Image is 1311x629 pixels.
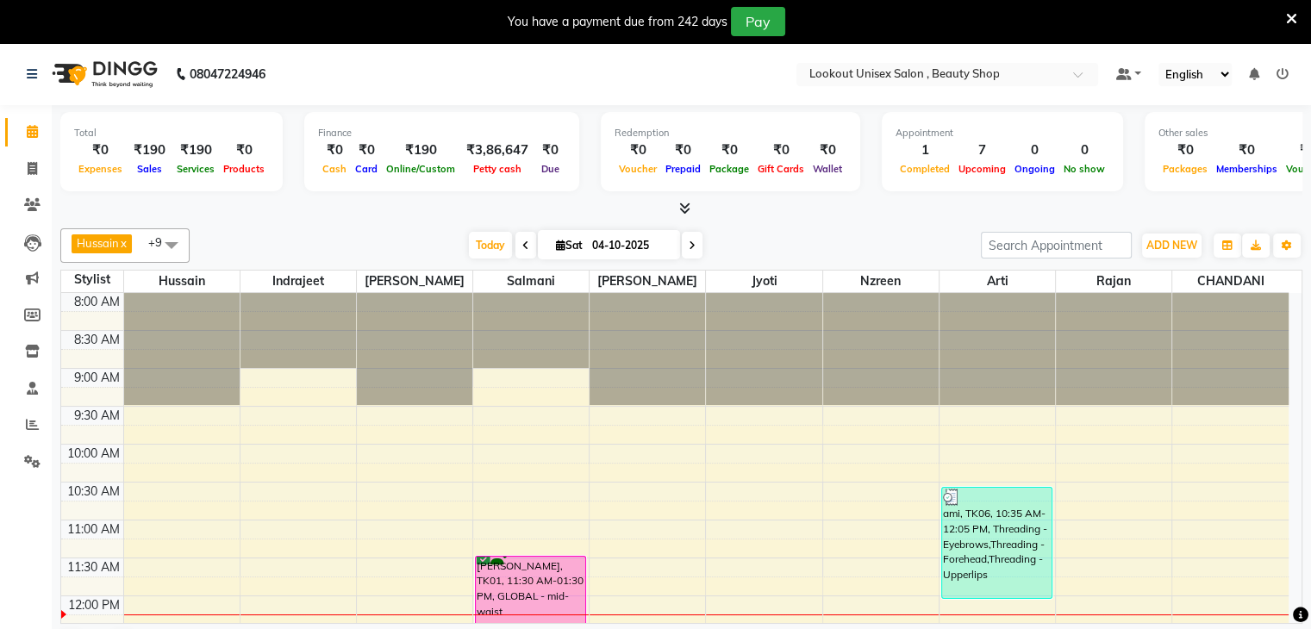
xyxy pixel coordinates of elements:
[318,140,351,160] div: ₹0
[1212,140,1282,160] div: ₹0
[172,163,219,175] span: Services
[318,163,351,175] span: Cash
[661,140,705,160] div: ₹0
[74,163,127,175] span: Expenses
[74,140,127,160] div: ₹0
[77,236,119,250] span: Hussain
[1158,163,1212,175] span: Packages
[61,271,123,289] div: Stylist
[808,163,846,175] span: Wallet
[615,140,661,160] div: ₹0
[942,488,1052,598] div: ami, TK06, 10:35 AM-12:05 PM, Threading - Eyebrows,Threading - Forehead,Threading - Upperlips
[382,140,459,160] div: ₹190
[382,163,459,175] span: Online/Custom
[808,140,846,160] div: ₹0
[537,163,564,175] span: Due
[1158,140,1212,160] div: ₹0
[240,271,356,292] span: Indrajeet
[615,126,846,140] div: Redemption
[731,7,785,36] button: Pay
[64,558,123,576] div: 11:30 AM
[1059,140,1109,160] div: 0
[148,235,175,249] span: +9
[1142,234,1202,258] button: ADD NEW
[1212,163,1282,175] span: Memberships
[64,445,123,463] div: 10:00 AM
[590,271,705,292] span: [PERSON_NAME]
[705,163,753,175] span: Package
[473,271,589,292] span: Salmani
[1010,163,1059,175] span: Ongoing
[896,140,954,160] div: 1
[615,163,661,175] span: Voucher
[954,140,1010,160] div: 7
[71,407,123,425] div: 9:30 AM
[74,126,269,140] div: Total
[1059,163,1109,175] span: No show
[706,271,821,292] span: Jyoti
[219,163,269,175] span: Products
[357,271,472,292] span: [PERSON_NAME]
[351,140,382,160] div: ₹0
[940,271,1055,292] span: Arti
[71,331,123,349] div: 8:30 AM
[190,50,265,98] b: 08047224946
[896,163,954,175] span: Completed
[1172,271,1289,292] span: CHANDANI
[823,271,939,292] span: Nzreen
[753,140,808,160] div: ₹0
[119,236,127,250] a: x
[535,140,565,160] div: ₹0
[71,293,123,311] div: 8:00 AM
[64,520,123,539] div: 11:00 AM
[219,140,269,160] div: ₹0
[1056,271,1171,292] span: Rajan
[981,232,1132,258] input: Search Appointment
[1146,239,1197,252] span: ADD NEW
[587,233,673,258] input: 2025-10-04
[351,163,382,175] span: Card
[124,271,240,292] span: Hussain
[459,140,535,160] div: ₹3,86,647
[318,126,565,140] div: Finance
[508,13,727,31] div: You have a payment due from 242 days
[44,50,162,98] img: logo
[661,163,705,175] span: Prepaid
[705,140,753,160] div: ₹0
[753,163,808,175] span: Gift Cards
[954,163,1010,175] span: Upcoming
[64,483,123,501] div: 10:30 AM
[552,239,587,252] span: Sat
[71,369,123,387] div: 9:00 AM
[133,163,166,175] span: Sales
[1010,140,1059,160] div: 0
[172,140,219,160] div: ₹190
[127,140,172,160] div: ₹190
[896,126,1109,140] div: Appointment
[469,163,526,175] span: Petty cash
[469,232,512,258] span: Today
[65,596,123,614] div: 12:00 PM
